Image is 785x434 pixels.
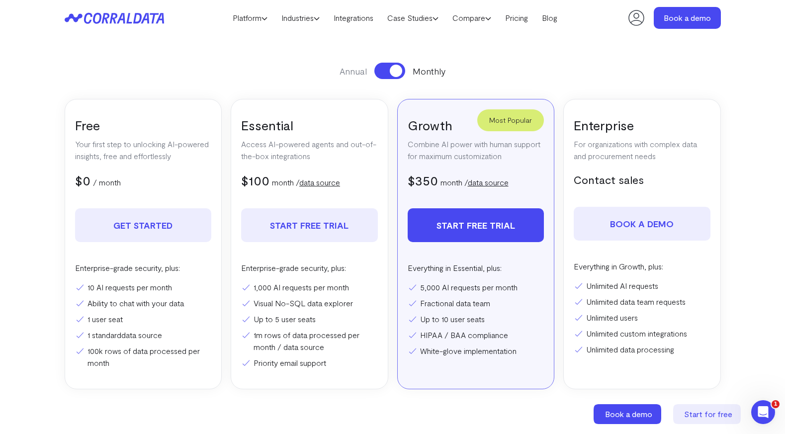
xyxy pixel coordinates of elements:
iframe: Intercom live chat [751,400,775,424]
a: Book a demo [654,7,721,29]
span: $350 [408,173,438,188]
span: $0 [75,173,90,188]
li: Priority email support [241,357,378,369]
h3: Essential [241,117,378,133]
h5: Contact sales [574,172,710,187]
li: Up to 10 user seats [408,313,544,325]
a: Book a demo [594,404,663,424]
li: 5,000 AI requests per month [408,281,544,293]
h3: Growth [408,117,544,133]
span: Book a demo [605,409,652,419]
li: White-glove implementation [408,345,544,357]
li: 100k rows of data processed per month [75,345,212,369]
a: Industries [274,10,327,25]
li: 1 user seat [75,313,212,325]
a: Blog [535,10,564,25]
li: HIPAA / BAA compliance [408,329,544,341]
a: Start for free [673,404,743,424]
a: Case Studies [380,10,445,25]
a: Start free trial [408,208,544,242]
li: 1m rows of data processed per month / data source [241,329,378,353]
a: Platform [226,10,274,25]
span: $100 [241,173,269,188]
p: Everything in Growth, plus: [574,260,710,272]
a: data source [121,330,162,340]
a: Get Started [75,208,212,242]
p: For organizations with complex data and procurement needs [574,138,710,162]
h3: Free [75,117,212,133]
div: Most Popular [477,109,544,131]
span: 1 [772,400,780,408]
p: / month [93,176,121,188]
p: month / [272,176,340,188]
a: Start free trial [241,208,378,242]
span: Start for free [684,409,732,419]
li: Unlimited AI requests [574,280,710,292]
span: Annual [340,65,367,78]
p: Enterprise-grade security, plus: [241,262,378,274]
li: Unlimited custom integrations [574,328,710,340]
a: Compare [445,10,498,25]
p: month / [440,176,509,188]
p: Everything in Essential, plus: [408,262,544,274]
p: Your first step to unlocking AI-powered insights, free and effortlessly [75,138,212,162]
span: Monthly [413,65,445,78]
li: 10 AI requests per month [75,281,212,293]
li: Unlimited data processing [574,344,710,355]
a: Integrations [327,10,380,25]
li: Visual No-SQL data explorer [241,297,378,309]
a: Pricing [498,10,535,25]
li: Unlimited users [574,312,710,324]
a: data source [299,177,340,187]
li: 1,000 AI requests per month [241,281,378,293]
a: data source [468,177,509,187]
p: Enterprise-grade security, plus: [75,262,212,274]
p: Combine AI power with human support for maximum customization [408,138,544,162]
a: Book a demo [574,207,710,241]
li: Fractional data team [408,297,544,309]
h3: Enterprise [574,117,710,133]
li: Up to 5 user seats [241,313,378,325]
p: Access AI-powered agents and out-of-the-box integrations [241,138,378,162]
li: Unlimited data team requests [574,296,710,308]
li: 1 standard [75,329,212,341]
li: Ability to chat with your data [75,297,212,309]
